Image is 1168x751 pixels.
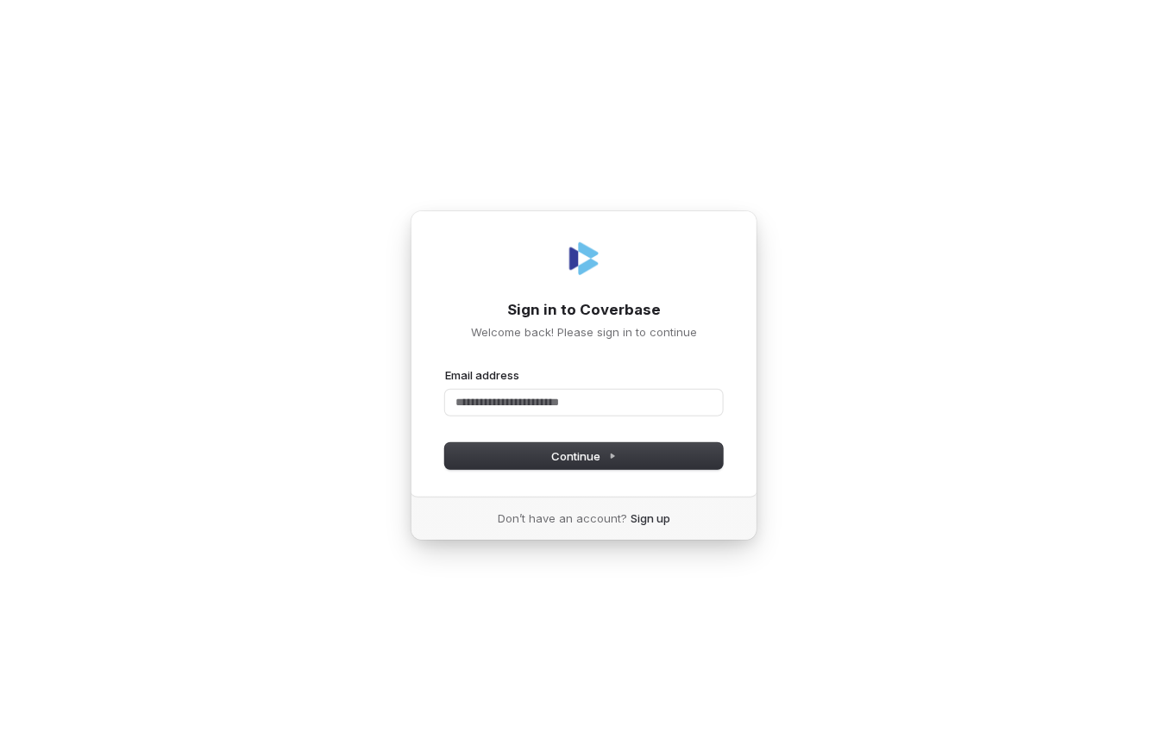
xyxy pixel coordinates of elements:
label: Email address [445,367,519,383]
h1: Sign in to Coverbase [445,300,723,321]
span: Continue [552,448,617,464]
button: Continue [445,443,723,469]
span: Don’t have an account? [498,510,627,526]
a: Sign up [631,510,670,526]
p: Welcome back! Please sign in to continue [445,324,723,340]
img: Coverbase [563,238,605,279]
